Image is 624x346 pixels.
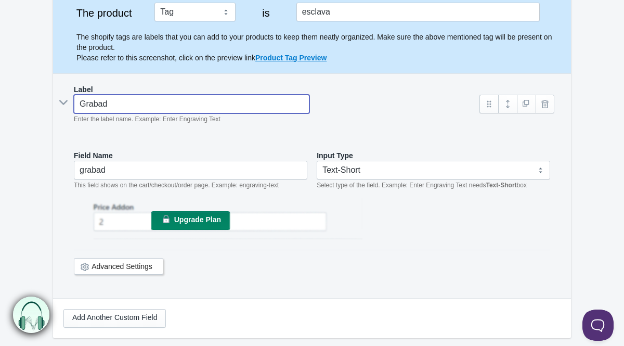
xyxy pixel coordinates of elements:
[174,215,221,224] span: Upgrade Plan
[582,310,614,341] iframe: Toggle Customer Support
[317,150,353,161] label: Input Type
[63,8,145,18] label: The product
[13,297,49,333] img: bxm.png
[74,150,113,161] label: Field Name
[92,262,152,271] a: Advanced Settings
[486,182,516,189] b: Text-Short
[74,116,220,123] em: Enter the label name. Example: Enter Engraving Text
[317,182,527,189] em: Select type of the field. Example: Enter Engraving Text needs box
[255,54,327,62] a: Product Tag Preview
[246,8,287,18] label: is
[63,309,166,328] a: Add Another Custom Field
[74,182,279,189] em: This field shows on the cart/checkout/order page. Example: engraving-text
[74,84,93,95] label: Label
[151,211,230,230] a: Upgrade Plan
[74,198,362,239] img: price-addon-blur.png
[76,32,561,63] p: The shopify tags are labels that you can add to your products to keep them neatly organized. Make...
